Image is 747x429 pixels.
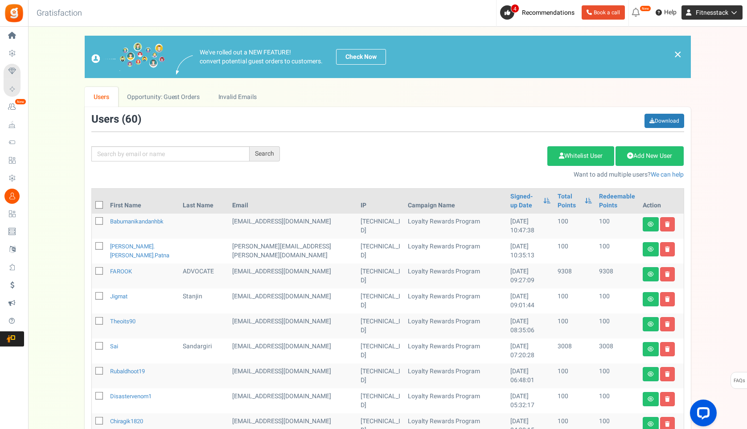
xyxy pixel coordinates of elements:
[179,264,228,289] td: ADVOCATE
[91,42,165,71] img: images
[665,297,670,302] i: Delete user
[648,272,654,277] i: View details
[599,192,635,210] a: Redeemable Points
[582,5,625,20] a: Book a call
[665,421,670,427] i: Delete user
[209,87,266,107] a: Invalid Emails
[554,388,595,413] td: 100
[648,371,654,377] i: View details
[554,363,595,388] td: 100
[554,214,595,239] td: 100
[554,289,595,313] td: 100
[558,192,580,210] a: Total Points
[510,192,539,210] a: Signed-up Date
[15,99,26,105] em: New
[404,239,507,264] td: Loyalty Rewards Program
[648,322,654,327] i: View details
[27,4,92,22] h3: Gratisfaction
[648,346,654,352] i: View details
[404,214,507,239] td: Loyalty Rewards Program
[404,189,507,214] th: Campaign Name
[648,396,654,402] i: View details
[357,264,404,289] td: [TECHNICAL_ID]
[665,346,670,352] i: Delete user
[404,289,507,313] td: Loyalty Rewards Program
[500,5,578,20] a: 4 Recommendations
[357,289,404,313] td: [TECHNICAL_ID]
[404,363,507,388] td: Loyalty Rewards Program
[662,8,677,17] span: Help
[648,222,654,227] i: View details
[648,421,654,427] i: View details
[229,313,357,338] td: customer
[665,322,670,327] i: Delete user
[404,313,507,338] td: Loyalty Rewards Program
[85,87,119,107] a: Users
[652,5,680,20] a: Help
[733,372,745,389] span: FAQs
[229,239,357,264] td: customer
[107,189,180,214] th: First Name
[357,214,404,239] td: [TECHNICAL_ID]
[644,114,684,128] a: Download
[110,317,135,326] a: theoits90
[554,239,595,264] td: 100
[91,146,250,161] input: Search by email or name
[595,388,639,413] td: 100
[91,114,141,125] h3: Users ( )
[665,396,670,402] i: Delete user
[229,338,357,363] td: customer
[507,289,554,313] td: [DATE] 09:01:44
[595,239,639,264] td: 100
[511,4,519,13] span: 4
[665,371,670,377] i: Delete user
[639,189,684,214] th: Action
[507,338,554,363] td: [DATE] 07:20:28
[674,49,682,60] a: ×
[200,48,323,66] p: We've rolled out a NEW FEATURE! convert potential guest orders to customers.
[665,247,670,252] i: Delete user
[110,267,132,276] a: FAROOK
[507,264,554,289] td: [DATE] 09:27:09
[595,363,639,388] td: 100
[507,313,554,338] td: [DATE] 08:35:06
[229,363,357,388] td: customer
[357,189,404,214] th: IP
[229,214,357,239] td: customer
[4,3,24,23] img: Gratisfaction
[229,189,357,214] th: Email
[404,264,507,289] td: Loyalty Rewards Program
[357,363,404,388] td: [TECHNICAL_ID]
[404,338,507,363] td: Loyalty Rewards Program
[229,388,357,413] td: customer
[665,222,670,227] i: Delete user
[522,8,575,17] span: Recommendations
[110,417,143,425] a: chiragik1820
[640,5,651,12] em: New
[4,99,24,115] a: New
[595,214,639,239] td: 100
[507,388,554,413] td: [DATE] 05:32:17
[595,289,639,313] td: 100
[595,338,639,363] td: 3008
[125,111,138,127] span: 60
[616,146,684,166] a: Add New User
[110,217,164,226] a: babumanikandanhbk
[357,388,404,413] td: [TECHNICAL_ID]
[404,388,507,413] td: Loyalty Rewards Program
[110,392,152,400] a: disastervenom1
[554,313,595,338] td: 100
[110,292,127,301] a: Jigmat
[507,363,554,388] td: [DATE] 06:48:01
[651,170,684,179] a: We can help
[507,239,554,264] td: [DATE] 10:35:13
[179,338,228,363] td: sandargiri
[554,264,595,289] td: 9308
[547,146,614,166] a: Whitelist User
[110,367,145,375] a: rubaldhoot19
[595,313,639,338] td: 100
[357,313,404,338] td: [TECHNICAL_ID]
[110,342,118,351] a: sai
[110,242,169,260] a: [PERSON_NAME].[PERSON_NAME].patna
